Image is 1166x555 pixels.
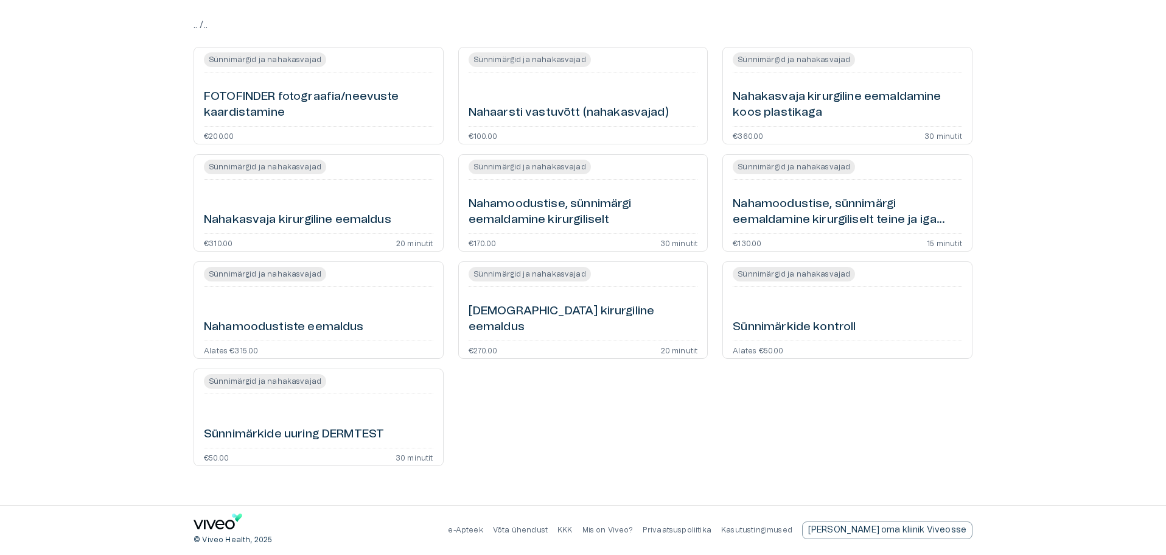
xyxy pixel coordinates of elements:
span: Sünnimärgid ja nahakasvajad [469,161,591,172]
a: e-Apteek [448,526,483,534]
a: Navigate to home page [194,514,242,534]
p: €170.00 [469,239,496,246]
a: Open service booking details [194,261,444,359]
p: €130.00 [733,239,761,246]
h6: Nahaarsti vastuvõtt (nahakasvajad) [469,105,669,121]
h6: Nahamoodustise, sünnimärgi eemaldamine kirurgiliselt [469,196,698,228]
p: 15 minutit [927,239,962,246]
h6: Sünnimärkide kontroll [733,319,856,336]
p: Võta ühendust [493,525,548,536]
a: Open service booking details [722,261,972,359]
p: © Viveo Health, 2025 [194,535,272,545]
h6: Nahamoodustiste eemaldus [204,319,364,336]
a: KKK [557,526,573,534]
a: Open service booking details [458,154,708,252]
p: 30 minutit [660,239,698,246]
p: .. / .. [194,18,972,32]
span: Sünnimärgid ja nahakasvajad [204,161,326,172]
a: Kasutustingimused [721,526,792,534]
div: [PERSON_NAME] oma kliinik Viveosse [802,521,972,539]
p: 30 minutit [924,132,962,139]
a: Open service booking details [458,261,708,359]
span: Sünnimärgid ja nahakasvajad [204,376,326,387]
h6: Nahakasvaja kirurgiline eemaldus [204,212,391,228]
p: 30 minutit [396,453,433,461]
p: [PERSON_NAME] oma kliinik Viveosse [808,524,966,537]
span: Sünnimärgid ja nahakasvajad [469,54,591,65]
h6: Sünnimärkide uuring DERMTEST [204,426,384,443]
h6: FOTOFINDER fotograafia/neevuste kaardistamine [204,89,433,121]
a: Open service booking details [458,47,708,144]
h6: Nahamoodustise, sünnimärgi eemaldamine kirurgiliselt teine ja iga järgnev [733,196,962,228]
p: €100.00 [469,132,497,139]
p: Alates €315.00 [204,346,258,353]
a: Privaatsuspoliitika [643,526,711,534]
h6: Nahakasvaja kirurgiline eemaldamine koos plastikaga [733,89,962,121]
a: Open service booking details [722,47,972,144]
span: Sünnimärgid ja nahakasvajad [733,161,855,172]
a: Open service booking details [722,154,972,252]
p: €200.00 [204,132,234,139]
h6: [DEMOGRAPHIC_DATA] kirurgiline eemaldus [469,303,698,336]
span: Sünnimärgid ja nahakasvajad [204,269,326,280]
span: Sünnimärgid ja nahakasvajad [733,54,855,65]
p: €310.00 [204,239,232,246]
p: 20 minutit [396,239,433,246]
a: Open service booking details [194,154,444,252]
p: Alates €50.00 [733,346,783,353]
p: 20 minutit [661,346,698,353]
p: €360.00 [733,132,763,139]
span: Sünnimärgid ja nahakasvajad [733,269,855,280]
a: Open service booking details [194,369,444,466]
span: Sünnimärgid ja nahakasvajad [469,269,591,280]
p: €270.00 [469,346,497,353]
a: Open service booking details [194,47,444,144]
span: Sünnimärgid ja nahakasvajad [204,54,326,65]
p: Mis on Viveo? [582,525,633,536]
a: Send email to partnership request to viveo [802,521,972,539]
p: €50.00 [204,453,229,461]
